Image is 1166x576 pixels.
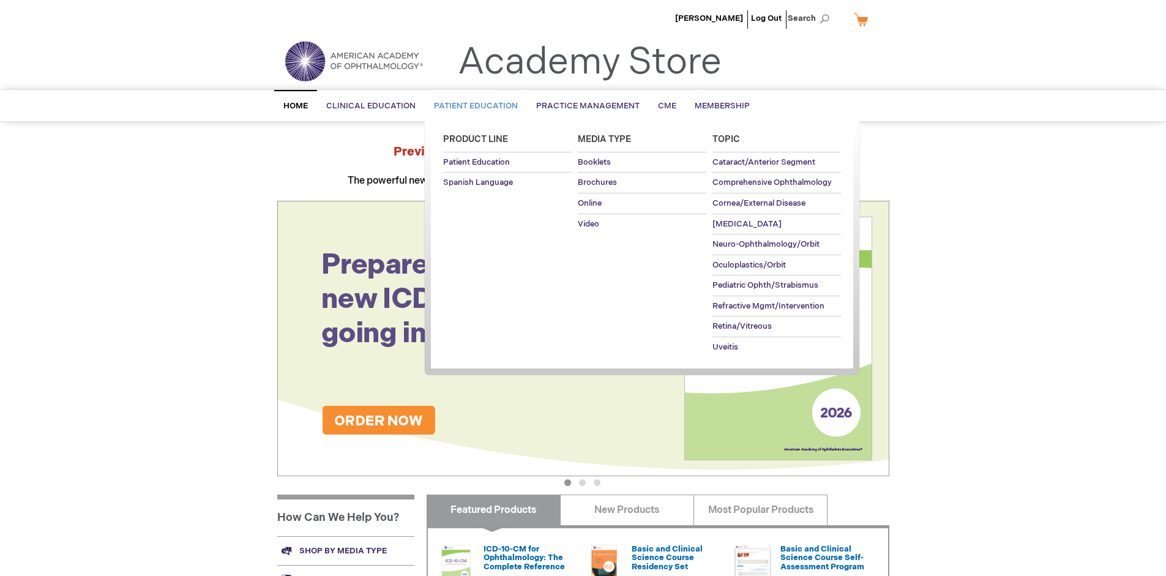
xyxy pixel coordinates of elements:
[780,544,864,572] a: Basic and Clinical Science Course Self-Assessment Program
[658,101,676,111] span: CME
[712,321,772,331] span: Retina/Vitreous
[632,544,703,572] a: Basic and Clinical Science Course Residency Set
[712,342,738,352] span: Uveitis
[443,178,513,187] span: Spanish Language
[578,198,602,208] span: Online
[560,495,694,525] a: New Products
[695,101,750,111] span: Membership
[578,157,611,167] span: Booklets
[712,134,740,144] span: Topic
[712,301,824,311] span: Refractive Mgmt/Intervention
[578,219,599,229] span: Video
[277,495,414,536] h1: How Can We Help You?
[443,157,510,167] span: Patient Education
[712,280,818,290] span: Pediatric Ophth/Strabismus
[326,101,416,111] span: Clinical Education
[579,479,586,486] button: 2 of 3
[394,144,772,159] strong: Preview the at AAO 2025
[675,13,743,23] a: [PERSON_NAME]
[564,479,571,486] button: 1 of 3
[712,157,815,167] span: Cataract/Anterior Segment
[712,178,832,187] span: Comprehensive Ophthalmology
[578,178,617,187] span: Brochures
[712,198,805,208] span: Cornea/External Disease
[443,134,508,144] span: Product Line
[788,6,834,31] span: Search
[594,479,600,486] button: 3 of 3
[712,219,782,229] span: [MEDICAL_DATA]
[712,239,820,249] span: Neuro-Ophthalmology/Orbit
[434,101,518,111] span: Patient Education
[484,544,565,572] a: ICD-10-CM for Ophthalmology: The Complete Reference
[536,101,640,111] span: Practice Management
[693,495,828,525] a: Most Popular Products
[277,536,414,565] a: Shop by media type
[578,134,631,144] span: Media Type
[283,101,308,111] span: Home
[427,495,561,525] a: Featured Products
[751,13,782,23] a: Log Out
[712,260,786,270] span: Oculoplastics/Orbit
[458,40,722,84] a: Academy Store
